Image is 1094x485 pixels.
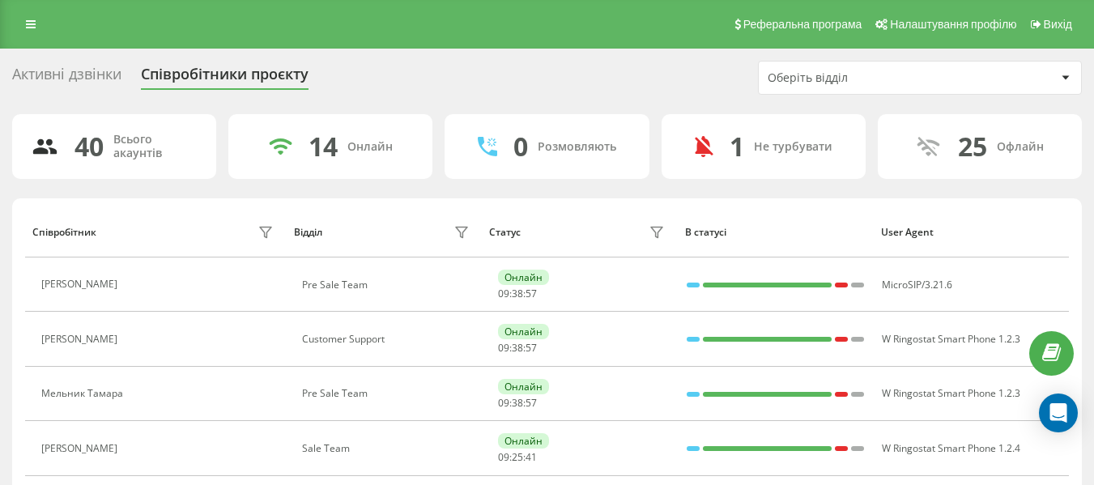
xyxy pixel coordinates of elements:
span: 57 [526,396,537,410]
div: Pre Sale Team [302,388,473,399]
div: [PERSON_NAME] [41,279,121,290]
div: : : [498,342,537,354]
div: Оберіть відділ [768,71,961,85]
span: 09 [498,287,509,300]
div: : : [498,288,537,300]
div: Онлайн [498,324,549,339]
div: В статусі [685,227,866,238]
span: Реферальна програма [743,18,862,31]
div: Розмовляють [538,140,616,154]
div: [PERSON_NAME] [41,334,121,345]
div: Customer Support [302,334,473,345]
div: Pre Sale Team [302,279,473,291]
div: 40 [74,131,104,162]
span: 57 [526,287,537,300]
div: Open Intercom Messenger [1039,394,1078,432]
span: 41 [526,450,537,464]
span: Налаштування профілю [890,18,1016,31]
span: W Ringostat Smart Phone 1.2.3 [882,386,1020,400]
span: 09 [498,450,509,464]
div: Онлайн [498,379,549,394]
div: Статус [489,227,521,238]
div: Співробітники проєкту [141,66,309,91]
span: 38 [512,287,523,300]
div: Офлайн [997,140,1044,154]
div: Онлайн [498,433,549,449]
div: Онлайн [498,270,549,285]
span: 09 [498,341,509,355]
div: 25 [958,131,987,162]
div: Не турбувати [754,140,832,154]
div: : : [498,452,537,463]
div: Активні дзвінки [12,66,121,91]
div: : : [498,398,537,409]
div: Всього акаунтів [113,133,197,160]
div: 14 [309,131,338,162]
div: Мельник Тамара [41,388,127,399]
span: 25 [512,450,523,464]
span: MicroSIP/3.21.6 [882,278,952,291]
div: [PERSON_NAME] [41,443,121,454]
div: Sale Team [302,443,473,454]
div: 1 [730,131,744,162]
span: W Ringostat Smart Phone 1.2.4 [882,441,1020,455]
span: W Ringostat Smart Phone 1.2.3 [882,332,1020,346]
span: 57 [526,341,537,355]
div: 0 [513,131,528,162]
div: User Agent [881,227,1062,238]
div: Відділ [294,227,322,238]
span: 38 [512,396,523,410]
span: 38 [512,341,523,355]
div: Онлайн [347,140,393,154]
span: 09 [498,396,509,410]
div: Співробітник [32,227,96,238]
span: Вихід [1044,18,1072,31]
